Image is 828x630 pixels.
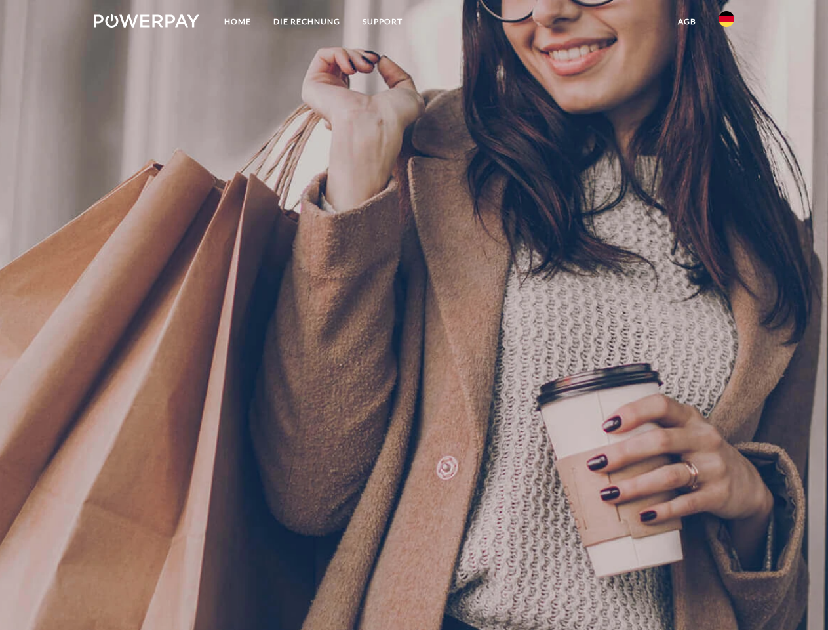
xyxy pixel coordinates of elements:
[94,14,199,28] img: logo-powerpay-white.svg
[719,11,734,27] img: de
[262,10,351,33] a: DIE RECHNUNG
[213,10,262,33] a: Home
[351,10,414,33] a: SUPPORT
[667,10,707,33] a: agb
